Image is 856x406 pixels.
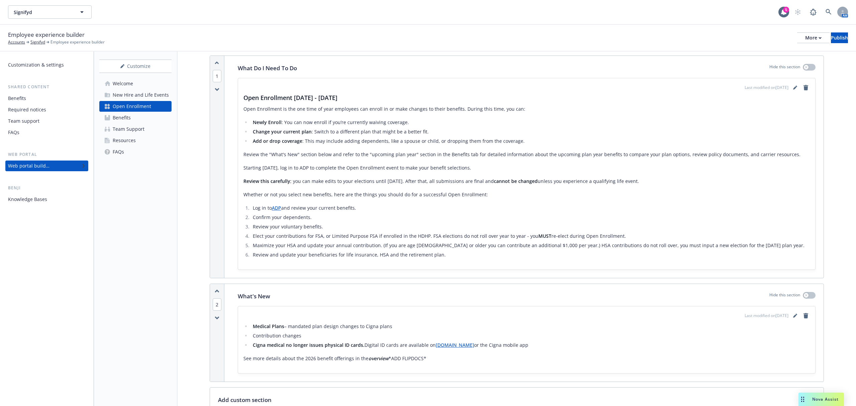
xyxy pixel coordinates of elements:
div: Knowledge Bases [8,194,47,205]
h3: Open Enrollment [DATE] - [DATE] [243,93,810,102]
span: Nova Assist [812,396,839,402]
p: Starting [DATE], log in to ADP to complete the Open Enrollment event to make your benefit selecti... [243,164,810,172]
button: Signifyd [8,5,92,19]
span: Employee experience builder [8,30,85,39]
p: Add custom section [218,396,272,404]
strong: cannot be changed [494,178,538,184]
div: 5 [783,7,789,13]
a: Team support [5,116,88,126]
div: Shared content [5,84,88,90]
a: Welcome [99,78,172,89]
div: Benefits [8,93,26,104]
a: remove [802,84,810,92]
a: Signifyd [30,39,45,45]
a: Start snowing [791,5,805,19]
div: Welcome [113,78,133,89]
div: Customization & settings [8,60,64,70]
a: Accounts [8,39,25,45]
a: editPencil [791,312,799,320]
button: Customize [99,60,172,73]
li: Elect your contributions for FSA, or Limited Purpose FSA if enrolled in the HDHP. FSA elections d... [251,232,810,240]
li: Log in to and review your current benefits. [251,204,810,212]
li: Confirm your dependents. [251,213,810,221]
p: See more details about the 2026 benefit offerings in the *ADD FLIPDOCS* [243,354,810,363]
strong: Review this carefully [243,178,290,184]
a: editPencil [791,84,799,92]
p: Hide this section [769,292,800,301]
span: Signifyd [14,9,72,16]
p: What Do I Need To Do [238,64,297,73]
a: [DOMAIN_NAME] [436,342,474,348]
strong: Add or drop coverage [253,138,302,144]
div: Resources [113,135,136,146]
p: Hide this section [769,64,800,73]
a: ADP [272,205,281,211]
a: FAQs [5,127,88,138]
strong: Medical Plans [253,323,284,329]
p: What's New [238,292,270,301]
a: New Hire and Life Events [99,90,172,100]
div: Team support [8,116,39,126]
button: Publish [831,32,848,43]
p: Review the "What's New" section below and refer to the "upcoming plan year" section in the Benefi... [243,150,810,159]
button: Nova Assist [798,393,844,406]
a: Customization & settings [5,60,88,70]
button: More [797,32,830,43]
div: Benji [5,185,88,191]
li: – mandated plan design changes to Cigna plans​ [251,322,810,330]
div: Web portal builder [8,161,49,171]
div: Web portal [5,151,88,158]
div: Open Enrollment [113,101,151,112]
span: Last modified on [DATE] [745,85,788,91]
span: 1 [213,70,221,82]
span: Last modified on [DATE] [745,313,788,319]
button: 2 [213,301,221,308]
div: FAQs [8,127,19,138]
a: Resources [99,135,172,146]
p: Open Enrollment is the one time of year employees can enroll in or make changes to their benefits... [243,105,810,113]
a: Open Enrollment [99,101,172,112]
strong: Change your current plan [253,128,312,135]
li: Review and update your beneficiaries for life insurance, HSA and the retirement plan. [251,251,810,259]
a: Web portal builder [5,161,88,171]
a: FAQs [99,146,172,157]
a: Benefits [5,93,88,104]
div: Benefits [113,112,131,123]
a: Benefits [99,112,172,123]
li: Contribution changes​ [251,332,810,340]
a: Required notices [5,104,88,115]
p: Whether or not you select new benefits, here are the things you should do for a successful Open E... [243,191,810,199]
a: Report a Bug [807,5,820,19]
strong: overview [368,355,389,362]
strong: Cigna medical no longer issues physical ID cards. [253,342,364,348]
div: FAQs [113,146,124,157]
li: : Switch to a different plan that might be a better fit. [251,128,810,136]
div: New Hire and Life Events [113,90,169,100]
li: Review your voluntary benefits. [251,223,810,231]
strong: Newly Enroll [253,119,282,125]
a: remove [802,312,810,320]
a: Search [822,5,835,19]
span: Employee experience builder [50,39,105,45]
span: 2 [213,298,221,311]
div: Publish [831,33,848,43]
a: Team Support [99,124,172,134]
div: Drag to move [798,393,807,406]
div: Required notices [8,104,46,115]
p: ; you can make edits to your elections until [DATE]. After that, all submissions are final and un... [243,177,810,185]
div: Team Support [113,124,144,134]
li: Digital ID cards are available on or the Cigna mobile app [251,341,810,349]
div: More [805,33,822,43]
li: : This may include adding dependents, like a spouse or child, or dropping them from the coverage. [251,137,810,145]
strong: MUST [538,233,551,239]
button: 1 [213,73,221,80]
li: Maximize your HSA and update your annual contribution. (If you are age [DEMOGRAPHIC_DATA] or olde... [251,241,810,249]
a: Knowledge Bases [5,194,88,205]
li: : You can now enroll if you’re currently waiving coverage. [251,118,810,126]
